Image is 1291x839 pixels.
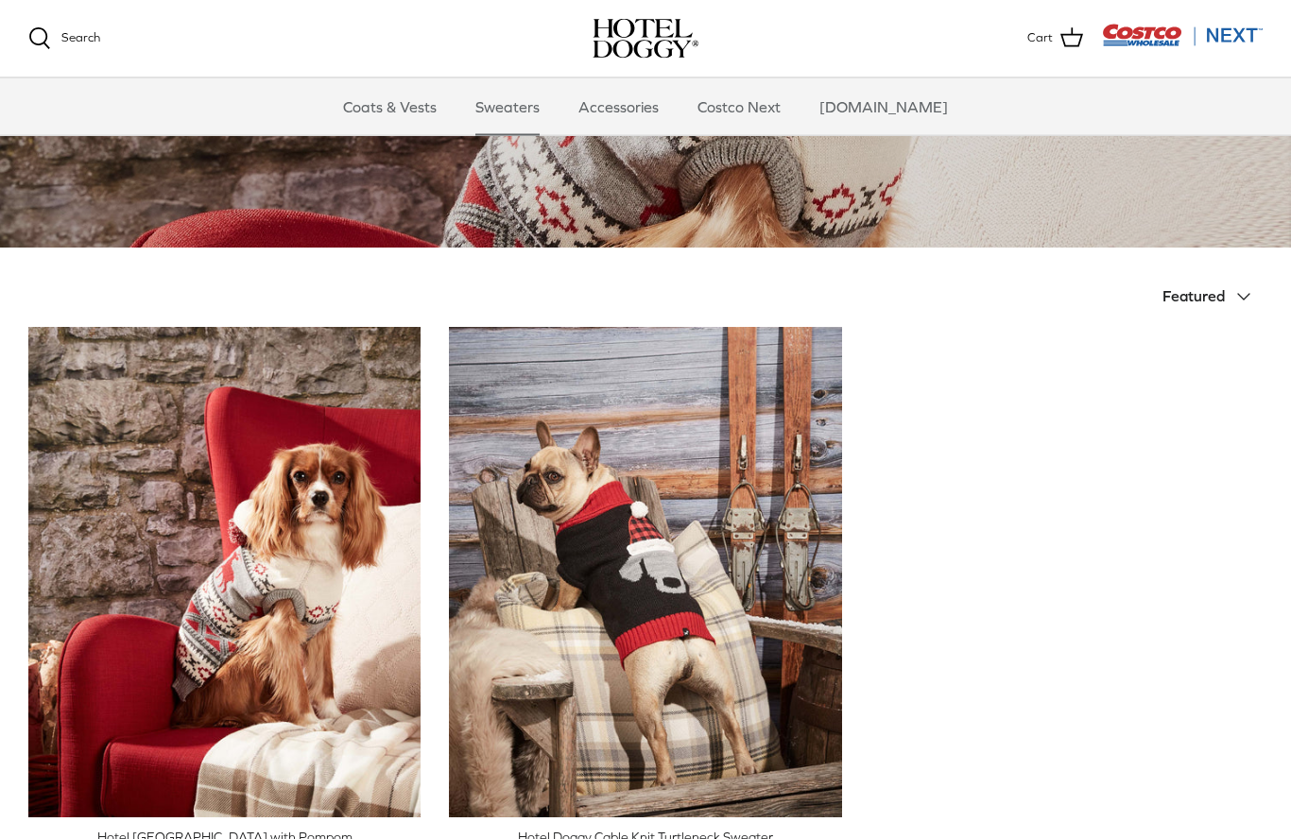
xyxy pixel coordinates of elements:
[1162,277,1263,318] button: Featured
[1027,26,1083,51] a: Cart
[1027,28,1053,48] span: Cart
[449,328,841,818] a: Hotel Doggy Cable Knit Turtleneck Sweater
[1102,36,1263,50] a: Visit Costco Next
[326,78,454,135] a: Coats & Vests
[561,78,676,135] a: Accessories
[1162,288,1225,305] span: Featured
[593,19,698,59] img: hoteldoggycom
[28,328,421,818] a: Hotel Doggy Fair Isle Sweater with Pompom
[802,78,965,135] a: [DOMAIN_NAME]
[458,78,557,135] a: Sweaters
[1102,24,1263,47] img: Costco Next
[28,27,100,50] a: Search
[61,30,100,44] span: Search
[593,19,698,59] a: hoteldoggy.com hoteldoggycom
[680,78,798,135] a: Costco Next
